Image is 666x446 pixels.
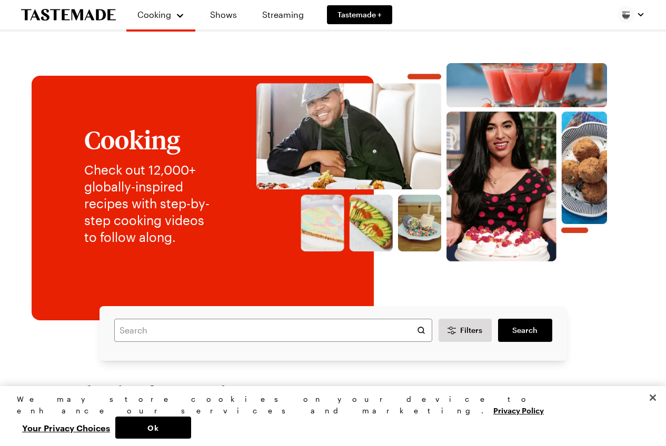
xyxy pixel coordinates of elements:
[17,417,115,439] button: Your Privacy Choices
[84,126,218,153] h1: Cooking
[17,393,640,417] div: We may store cookies on your device to enhance our services and marketing.
[137,4,185,25] button: Cooking
[84,161,218,246] p: Check out 12,000+ globally-inspired recipes with step-by-step cooking videos to follow along.
[512,325,538,336] span: Search
[240,63,624,279] img: Explore recipes
[17,393,640,439] div: Privacy
[327,5,392,24] a: Tastemade +
[337,9,382,20] span: Tastemade +
[115,417,191,439] button: Ok
[32,382,243,401] h2: Seasonal Recipes for September
[439,319,492,342] button: Desktop filters
[137,9,171,19] span: Cooking
[498,319,552,342] a: filters
[618,6,645,23] button: Profile picture
[641,386,664,409] button: Close
[460,325,482,336] span: Filters
[21,9,116,21] a: To Tastemade Home Page
[618,6,634,23] img: Profile picture
[493,405,544,415] a: More information about your privacy, opens in a new tab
